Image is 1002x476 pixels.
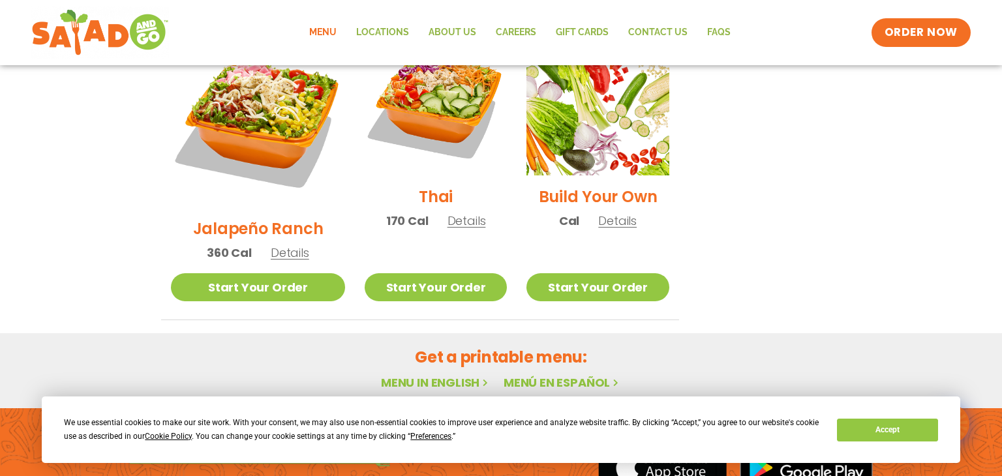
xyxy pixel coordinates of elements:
span: Cookie Policy [145,432,192,441]
h2: Get a printable menu: [161,346,841,368]
a: Menú en español [504,374,621,391]
h2: Thai [419,185,453,208]
a: About Us [419,18,486,48]
a: Start Your Order [171,273,345,301]
a: FAQs [697,18,740,48]
span: ORDER NOW [885,25,958,40]
nav: Menu [299,18,740,48]
a: Menu in English [381,374,491,391]
div: We use essential cookies to make our site work. With your consent, we may also use non-essential ... [64,416,821,443]
img: Product photo for Jalapeño Ranch Salad [171,33,345,207]
img: Product photo for Build Your Own [526,33,669,175]
button: Accept [837,419,937,441]
a: Locations [346,18,419,48]
h2: Build Your Own [539,185,658,208]
img: new-SAG-logo-768×292 [31,7,169,59]
h2: Jalapeño Ranch [193,217,324,240]
img: Product photo for Thai Salad [365,33,507,175]
span: 360 Cal [207,244,252,261]
a: Careers [486,18,546,48]
span: Details [598,213,637,229]
a: Start Your Order [526,273,669,301]
a: Menu [299,18,346,48]
span: Details [271,245,309,261]
a: GIFT CARDS [546,18,618,48]
span: Details [448,213,486,229]
span: 170 Cal [386,212,429,230]
a: Contact Us [618,18,697,48]
div: Cookie Consent Prompt [42,396,960,463]
span: Preferences [410,432,451,441]
a: ORDER NOW [872,18,971,47]
a: Start Your Order [365,273,507,301]
span: Cal [559,212,579,230]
